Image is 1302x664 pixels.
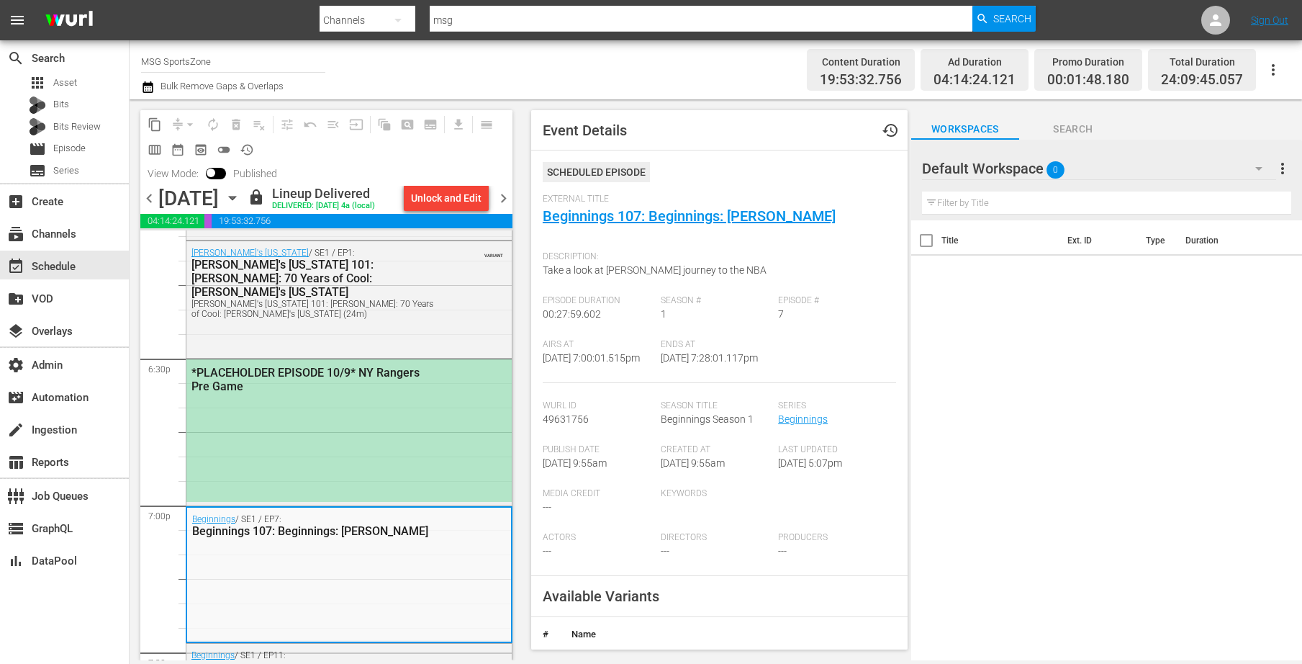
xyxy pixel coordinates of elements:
span: date_range_outlined [171,143,185,157]
span: Week Calendar View [143,138,166,161]
span: Bits [53,97,69,112]
span: [DATE] 7:28:01.117pm [661,352,758,364]
span: Create Series Block [419,113,442,136]
span: 00:01:48.180 [1047,72,1129,89]
span: Customize Events [271,110,299,138]
span: 24 hours Lineup View is OFF [212,138,235,161]
span: Ends At [661,339,772,351]
span: Created At [661,444,772,456]
span: Episode [53,141,86,156]
span: Beginnings Season 1 [661,413,754,425]
span: Producers [778,532,889,544]
span: Workspaces [911,120,1019,138]
span: Clear Lineup [248,113,271,136]
div: DELIVERED: [DATE] 4a (local) [272,202,375,211]
button: more_vert [1274,151,1291,186]
span: DataPool [7,552,24,570]
button: Unlock and Edit [404,185,489,211]
span: VARIANT [484,246,503,258]
div: / SE1 / EP7: [192,514,436,538]
span: View History [235,138,258,161]
span: Fill episodes with ad slates [322,113,345,136]
span: Refresh All Search Blocks [368,110,396,138]
span: Season # [661,295,772,307]
div: [PERSON_NAME]'s [US_STATE] 101: [PERSON_NAME]: 70 Years of Cool: [PERSON_NAME]'s [US_STATE] [191,258,437,299]
span: lock [248,189,265,206]
span: GraphQL [7,520,24,537]
span: [DATE] 5:07pm [778,457,842,469]
span: 0 [1046,155,1064,185]
span: [DATE] 7:00:01.515pm [543,352,640,364]
span: Episode [29,140,46,158]
div: Total Duration [1161,52,1243,72]
span: Take a look at [PERSON_NAME] journey to the NBA [543,264,767,276]
span: 24:09:45.057 [1161,72,1243,89]
span: Event History [882,122,899,139]
span: [DATE] 9:55am [543,457,607,469]
span: Job Queues [7,488,24,505]
span: toggle_off [217,143,231,157]
span: chevron_right [494,189,512,207]
span: Series [778,400,889,412]
span: Airs At [543,339,654,351]
span: Keywords [661,488,772,500]
span: 19:53:32.756 [820,72,902,89]
span: Admin [7,356,24,374]
div: *PLACEHOLDER EPISODE 10/9* NY Rangers Pre Game [191,366,437,393]
span: Schedule [7,258,24,275]
span: Directors [661,532,772,544]
span: Revert to Primary Episode [299,113,322,136]
span: 1 [661,308,666,320]
span: 04:14:24.121 [933,72,1016,89]
span: Series [53,163,79,178]
span: --- [543,545,551,557]
a: Beginnings 107: Beginnings: [PERSON_NAME] [543,207,836,225]
div: Bits Review [29,118,46,135]
span: Publish Date [543,444,654,456]
span: chevron_left [140,189,158,207]
span: 00:01:48.180 [204,214,212,228]
th: Duration [1177,220,1263,261]
th: Type [1137,220,1177,261]
img: ans4CAIJ8jUAAAAAAAAAAAAAAAAAAAAAAAAgQb4GAAAAAAAAAAAAAAAAAAAAAAAAJMjXAAAAAAAAAAAAAAAAAAAAAAAAgAT5G... [35,4,104,37]
div: Content Duration [820,52,902,72]
span: Toggle to switch from Published to Draft view. [206,168,216,178]
span: Bulk Remove Gaps & Overlaps [158,81,284,91]
div: / SE1 / EP1: [191,248,437,319]
span: Download as CSV [442,110,470,138]
span: Select an event to delete [225,113,248,136]
span: Remove Gaps & Overlaps [166,113,202,136]
span: --- [543,501,551,513]
div: Ad Duration [933,52,1016,72]
th: Name [560,617,908,652]
span: 49631756 [543,413,589,425]
span: Automation [7,389,24,406]
span: 04:14:24.121 [140,214,204,228]
span: Season Title [661,400,772,412]
span: Actors [543,532,654,544]
div: Bits [29,97,46,114]
span: Month Calendar View [166,138,189,161]
span: Asset [29,74,46,91]
div: Default Workspace [922,148,1276,189]
div: Beginnings 107: Beginnings: [PERSON_NAME] [192,524,436,538]
span: Day Calendar View [470,110,498,138]
div: Promo Duration [1047,52,1129,72]
span: --- [778,545,787,557]
button: Search [972,6,1036,32]
span: 00:27:59.602 [543,308,601,320]
span: Description: [543,251,889,263]
span: Search [993,6,1031,32]
a: Sign Out [1251,14,1288,26]
span: Search [1019,120,1127,138]
a: Beginnings [191,650,235,660]
span: Search [7,50,24,67]
a: [PERSON_NAME]'s [US_STATE] [191,248,309,258]
span: [DATE] 9:55am [661,457,725,469]
span: View Mode: [140,168,206,179]
span: Media Credit [543,488,654,500]
span: Copy Lineup [143,113,166,136]
span: preview_outlined [194,143,208,157]
span: Available Variants [543,588,659,605]
span: Published [226,168,284,179]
